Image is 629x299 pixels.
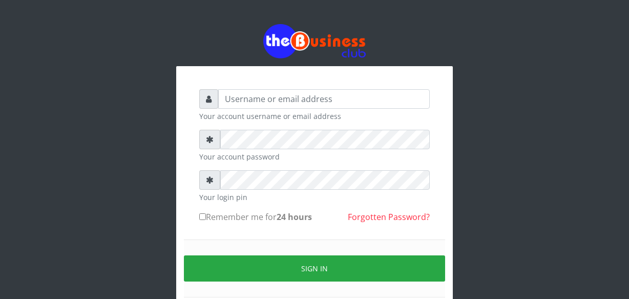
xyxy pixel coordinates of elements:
[199,192,430,203] small: Your login pin
[199,213,206,220] input: Remember me for24 hours
[199,151,430,162] small: Your account password
[348,211,430,223] a: Forgotten Password?
[277,211,312,223] b: 24 hours
[218,89,430,109] input: Username or email address
[199,111,430,122] small: Your account username or email address
[199,211,312,223] label: Remember me for
[184,255,445,282] button: Sign in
